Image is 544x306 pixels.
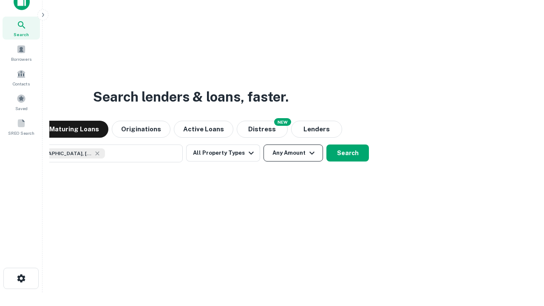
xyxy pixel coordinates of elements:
[237,121,288,138] button: Search distressed loans with lien and other non-mortgage details.
[13,144,183,162] button: [GEOGRAPHIC_DATA], [GEOGRAPHIC_DATA], [GEOGRAPHIC_DATA]
[8,130,34,136] span: SREO Search
[326,144,369,161] button: Search
[3,115,40,138] a: SREO Search
[11,56,31,62] span: Borrowers
[112,121,170,138] button: Originations
[263,144,323,161] button: Any Amount
[174,121,233,138] button: Active Loans
[28,150,92,157] span: [GEOGRAPHIC_DATA], [GEOGRAPHIC_DATA], [GEOGRAPHIC_DATA]
[3,66,40,89] a: Contacts
[501,238,544,279] iframe: Chat Widget
[3,17,40,40] a: Search
[274,118,291,126] div: NEW
[291,121,342,138] button: Lenders
[3,41,40,64] a: Borrowers
[15,105,28,112] span: Saved
[93,87,289,107] h3: Search lenders & loans, faster.
[14,31,29,38] span: Search
[40,121,108,138] button: Maturing Loans
[13,80,30,87] span: Contacts
[186,144,260,161] button: All Property Types
[3,91,40,113] a: Saved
